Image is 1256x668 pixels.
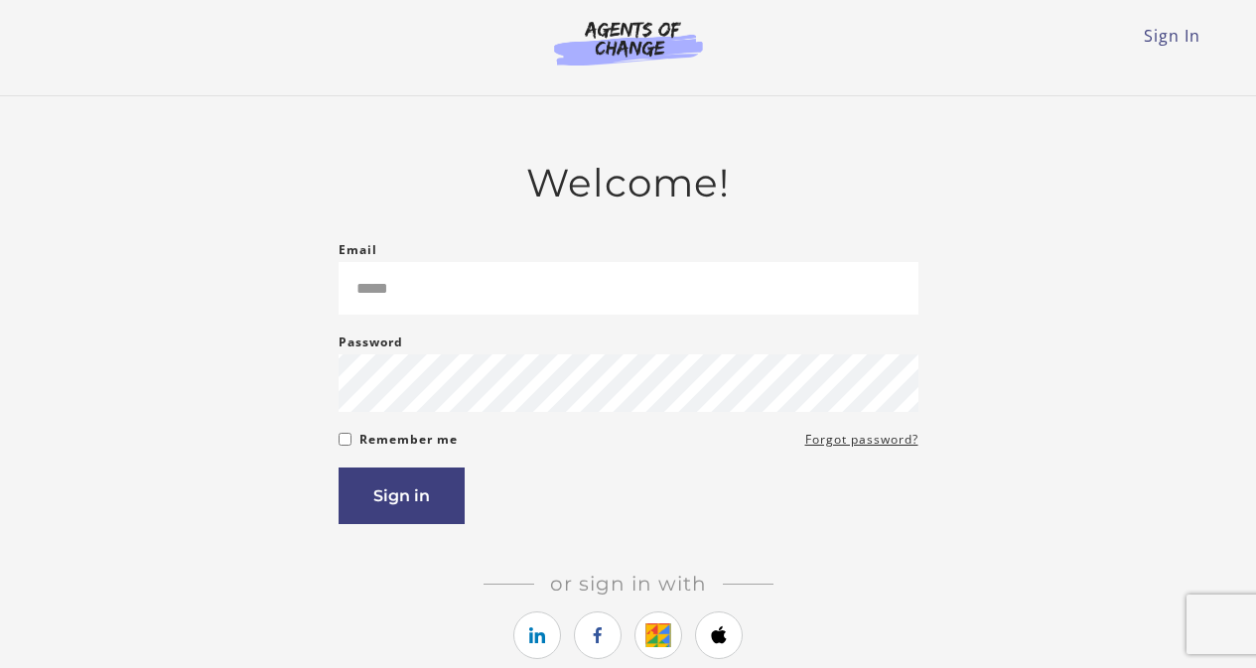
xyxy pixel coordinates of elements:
a: https://courses.thinkific.com/users/auth/linkedin?ss%5Breferral%5D=&ss%5Buser_return_to%5D=&ss%5B... [513,611,561,659]
a: Sign In [1144,25,1200,47]
h2: Welcome! [339,160,918,206]
label: Password [339,331,403,354]
img: Agents of Change Logo [533,20,724,66]
label: Remember me [359,428,458,452]
a: https://courses.thinkific.com/users/auth/google?ss%5Breferral%5D=&ss%5Buser_return_to%5D=&ss%5Bvi... [634,611,682,659]
a: https://courses.thinkific.com/users/auth/facebook?ss%5Breferral%5D=&ss%5Buser_return_to%5D=&ss%5B... [574,611,622,659]
span: Or sign in with [534,572,723,596]
a: Forgot password? [805,428,918,452]
label: Email [339,238,377,262]
a: https://courses.thinkific.com/users/auth/apple?ss%5Breferral%5D=&ss%5Buser_return_to%5D=&ss%5Bvis... [695,611,743,659]
button: Sign in [339,468,465,524]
